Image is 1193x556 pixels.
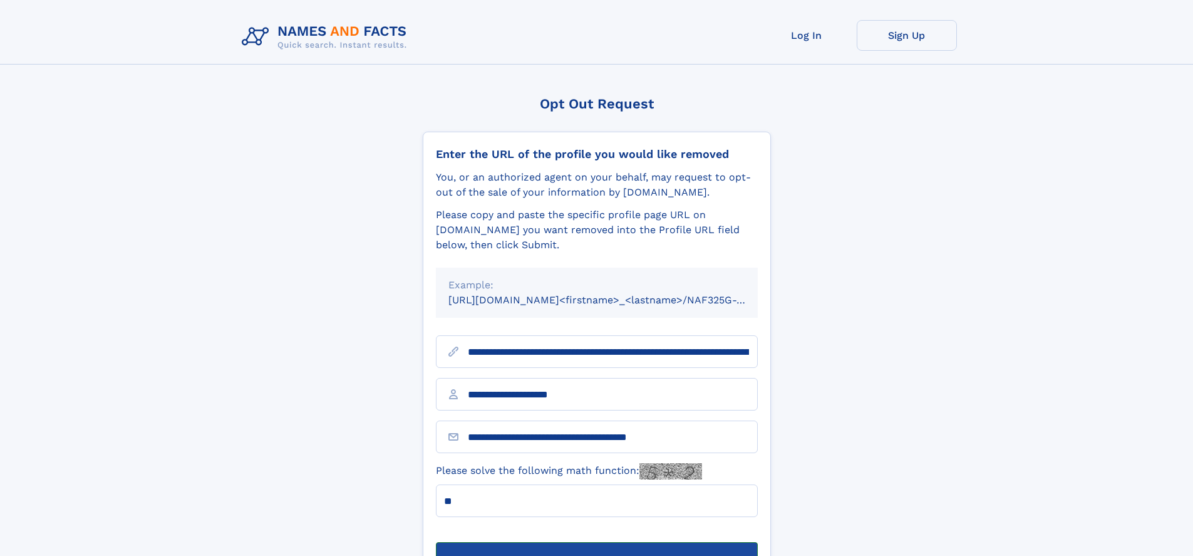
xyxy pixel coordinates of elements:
[448,294,782,306] small: [URL][DOMAIN_NAME]<firstname>_<lastname>/NAF325G-xxxxxxxx
[423,96,771,112] div: Opt Out Request
[436,147,758,161] div: Enter the URL of the profile you would like removed
[436,207,758,253] div: Please copy and paste the specific profile page URL on [DOMAIN_NAME] you want removed into the Pr...
[237,20,417,54] img: Logo Names and Facts
[448,278,745,293] div: Example:
[757,20,857,51] a: Log In
[857,20,957,51] a: Sign Up
[436,170,758,200] div: You, or an authorized agent on your behalf, may request to opt-out of the sale of your informatio...
[436,463,702,480] label: Please solve the following math function:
